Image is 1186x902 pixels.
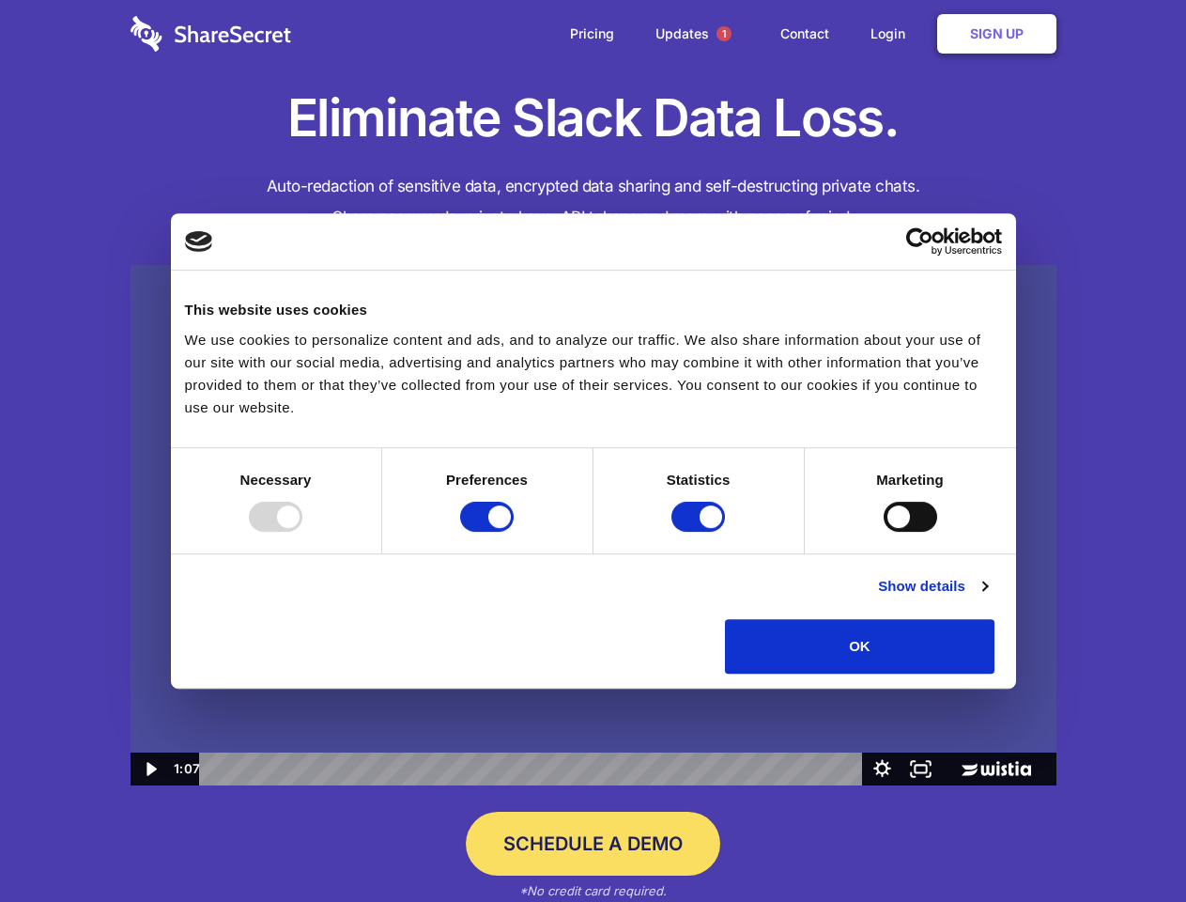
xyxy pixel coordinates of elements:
a: Pricing [551,5,633,63]
button: Fullscreen [901,753,940,785]
h4: Auto-redaction of sensitive data, encrypted data sharing and self-destructing private chats. Shar... [131,171,1056,233]
a: Contact [762,5,848,63]
strong: Necessary [240,472,312,488]
button: Play Video [131,753,169,785]
img: Sharesecret [131,265,1056,786]
img: logo [185,231,213,252]
a: Show details [878,575,987,598]
a: Schedule a Demo [466,812,720,876]
strong: Preferences [446,472,528,488]
em: *No credit card required. [519,883,667,898]
a: Usercentrics Cookiebot - opens in a new window [838,227,1002,256]
div: Playbar [214,753,854,785]
a: Login [852,5,933,63]
img: logo-wordmark-white-trans-d4663122ce5f474addd5e946df7df03e33cb6a1c49d2221995e7729f52c070b2.svg [131,16,291,52]
strong: Statistics [667,472,731,488]
span: 1 [716,26,732,41]
button: Show settings menu [863,753,901,785]
div: This website uses cookies [185,299,1002,321]
a: Sign Up [937,14,1056,54]
h1: Eliminate Slack Data Loss. [131,85,1056,152]
strong: Marketing [876,472,944,488]
div: We use cookies to personalize content and ads, and to analyze our traffic. We also share informat... [185,329,1002,419]
button: OK [725,619,994,674]
a: Wistia Logo -- Learn More [940,753,1055,785]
